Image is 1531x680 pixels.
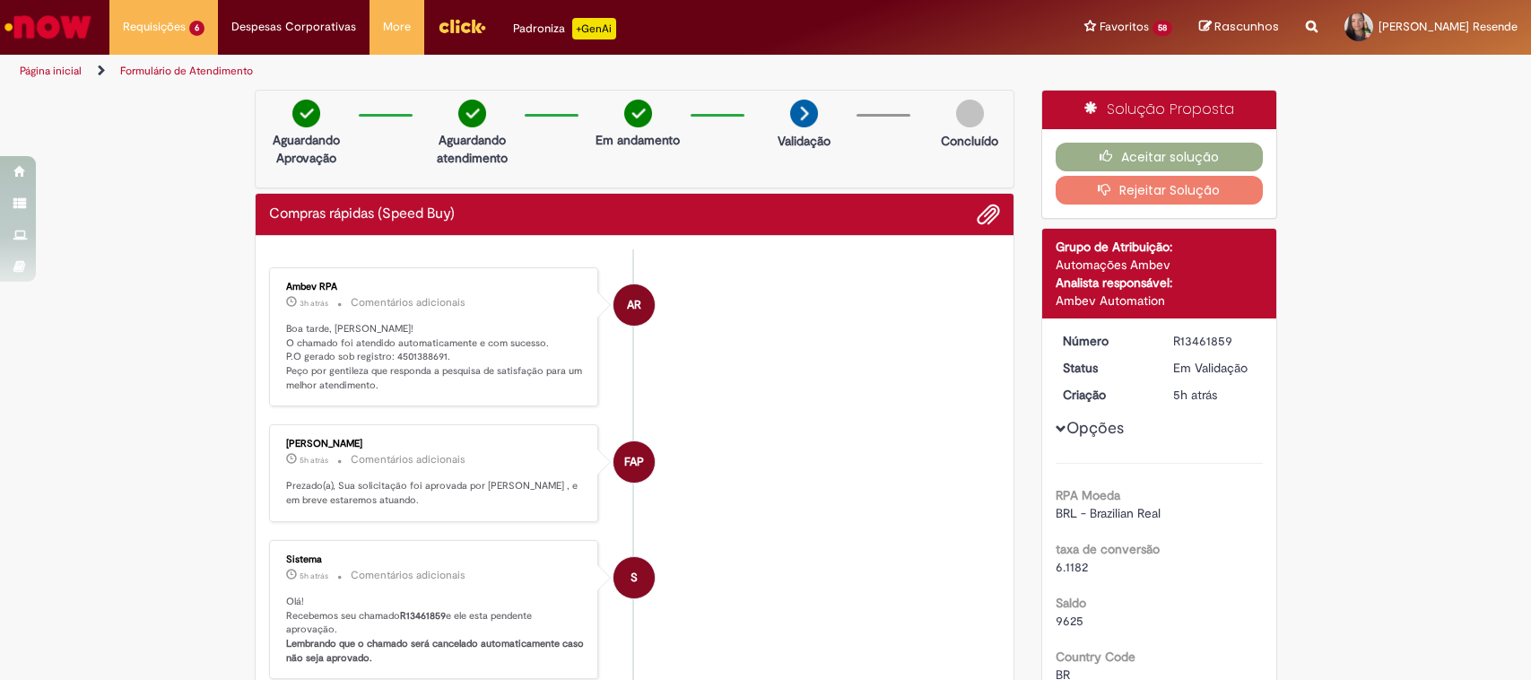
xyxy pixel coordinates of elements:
small: Comentários adicionais [351,295,465,310]
span: 5h atrás [300,455,328,466]
div: Solução Proposta [1042,91,1276,129]
time: 29/08/2025 14:10:12 [300,298,328,309]
img: ServiceNow [2,9,94,45]
span: 6.1182 [1056,559,1088,575]
p: Em andamento [596,131,680,149]
dt: Status [1049,359,1160,377]
h2: Compras rápidas (Speed Buy) Histórico de tíquete [269,206,455,222]
img: check-circle-green.png [292,100,320,127]
span: 5h atrás [300,571,328,581]
div: 29/08/2025 11:28:04 [1173,386,1257,404]
img: check-circle-green.png [458,100,486,127]
p: +GenAi [572,18,616,39]
div: Grupo de Atribuição: [1056,238,1263,256]
b: taxa de conversão [1056,541,1160,557]
div: Analista responsável: [1056,274,1263,292]
button: Rejeitar Solução [1056,176,1263,205]
span: FAP [624,440,644,484]
span: Requisições [123,18,186,36]
div: Em Validação [1173,359,1257,377]
p: Boa tarde, [PERSON_NAME]! O chamado foi atendido automaticamente e com sucesso. P.O gerado sob re... [286,322,585,393]
button: Adicionar anexos [977,203,1000,226]
div: R13461859 [1173,332,1257,350]
p: Aguardando Aprovação [263,131,350,167]
span: 9625 [1056,613,1083,629]
span: [PERSON_NAME] Resende [1379,19,1518,34]
p: Concluído [941,132,998,150]
a: Formulário de Atendimento [120,64,253,78]
div: Ambev Automation [1056,292,1263,309]
small: Comentários adicionais [351,452,465,467]
div: [PERSON_NAME] [286,439,585,449]
span: AR [627,283,641,327]
a: Página inicial [20,64,82,78]
span: 6 [189,21,204,36]
div: Automações Ambev [1056,256,1263,274]
span: BRL - Brazilian Real [1056,505,1161,521]
b: RPA Moeda [1056,487,1120,503]
span: 58 [1153,21,1172,36]
time: 29/08/2025 11:28:04 [1173,387,1217,403]
ul: Trilhas de página [13,55,1007,88]
div: Ambev RPA [613,284,655,326]
dt: Criação [1049,386,1160,404]
span: Favoritos [1100,18,1149,36]
dt: Número [1049,332,1160,350]
b: Saldo [1056,595,1086,611]
div: Felipe Augusto Portela Moreira [613,441,655,483]
div: System [613,557,655,598]
div: Ambev RPA [286,282,585,292]
p: Olá! Recebemos seu chamado e ele esta pendente aprovação. [286,595,585,666]
a: Rascunhos [1199,19,1279,36]
span: S [631,556,638,599]
p: Validação [778,132,831,150]
small: Comentários adicionais [351,568,465,583]
b: Country Code [1056,649,1135,665]
time: 29/08/2025 11:51:16 [300,455,328,466]
img: arrow-next.png [790,100,818,127]
span: Rascunhos [1214,18,1279,35]
div: Sistema [286,554,585,565]
p: Aguardando atendimento [429,131,516,167]
span: Despesas Corporativas [231,18,356,36]
img: check-circle-green.png [624,100,652,127]
p: Prezado(a), Sua solicitação foi aprovada por [PERSON_NAME] , e em breve estaremos atuando. [286,479,585,507]
div: Padroniza [513,18,616,39]
b: Lembrando que o chamado será cancelado automaticamente caso não seja aprovado. [286,637,587,665]
button: Aceitar solução [1056,143,1263,171]
span: 5h atrás [1173,387,1217,403]
span: 3h atrás [300,298,328,309]
img: img-circle-grey.png [956,100,984,127]
time: 29/08/2025 11:28:17 [300,571,328,581]
span: More [383,18,411,36]
img: click_logo_yellow_360x200.png [438,13,486,39]
b: R13461859 [400,609,446,623]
